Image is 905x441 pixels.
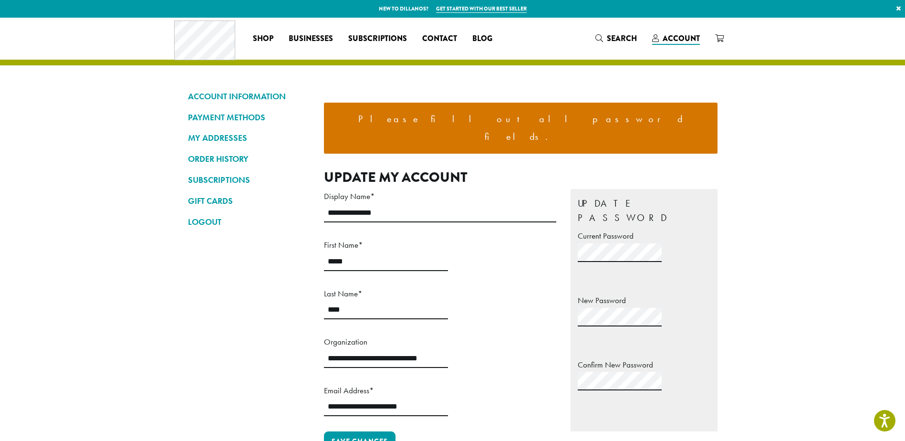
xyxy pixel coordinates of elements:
[188,172,310,188] a: SUBSCRIPTIONS
[348,33,407,45] span: Subscriptions
[188,193,310,209] a: GIFT CARDS
[188,214,310,230] a: LOGOUT
[607,33,637,44] span: Search
[578,196,710,225] legend: Update Password
[422,33,457,45] span: Contact
[436,5,527,13] a: Get started with our best seller
[472,33,492,45] span: Blog
[324,238,448,252] label: First Name
[289,33,333,45] span: Businesses
[324,189,556,204] label: Display Name
[188,88,310,105] a: ACCOUNT INFORMATION
[188,109,310,126] a: PAYMENT METHODS
[578,229,710,243] label: Current Password
[578,357,710,372] label: Confirm New Password
[245,31,281,46] a: Shop
[324,286,448,301] label: Last Name
[588,31,645,46] a: Search
[324,335,448,349] label: Organization
[324,383,448,398] label: Email Address
[324,169,718,186] h2: Update My Account
[188,151,310,167] a: ORDER HISTORY
[663,33,700,44] span: Account
[253,33,273,45] span: Shop
[188,130,310,146] a: MY ADDRESSES
[578,293,710,308] label: New Password
[332,110,710,146] li: Please fill out all password fields.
